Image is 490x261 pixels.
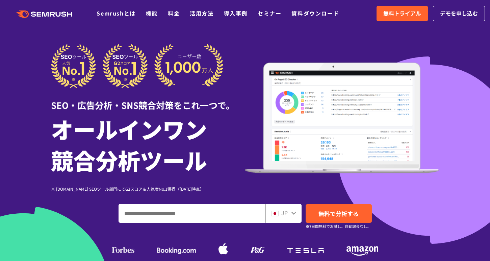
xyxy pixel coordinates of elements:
small: ※7日間無料でお試し。自動課金なし。 [306,223,371,230]
a: 導入事例 [224,9,248,17]
a: 無料で分析する [306,204,372,223]
a: 活用方法 [190,9,213,17]
input: ドメイン、キーワードまたはURLを入力してください [119,204,265,222]
span: 無料で分析する [318,209,359,218]
div: ※ [DOMAIN_NAME] SEOツール部門にてG2スコア＆人気度No.1獲得（[DATE]時点） [51,186,245,192]
div: SEO・広告分析・SNS競合対策をこれ一つで。 [51,88,245,112]
a: 機能 [146,9,158,17]
a: Semrushとは [97,9,135,17]
a: 料金 [168,9,180,17]
span: 無料トライアル [383,9,421,18]
a: 資料ダウンロード [291,9,339,17]
h1: オールインワン 競合分析ツール [51,113,245,175]
a: デモを申し込む [433,6,485,21]
span: デモを申し込む [440,9,478,18]
a: セミナー [258,9,281,17]
a: 無料トライアル [377,6,428,21]
span: JP [281,209,288,217]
